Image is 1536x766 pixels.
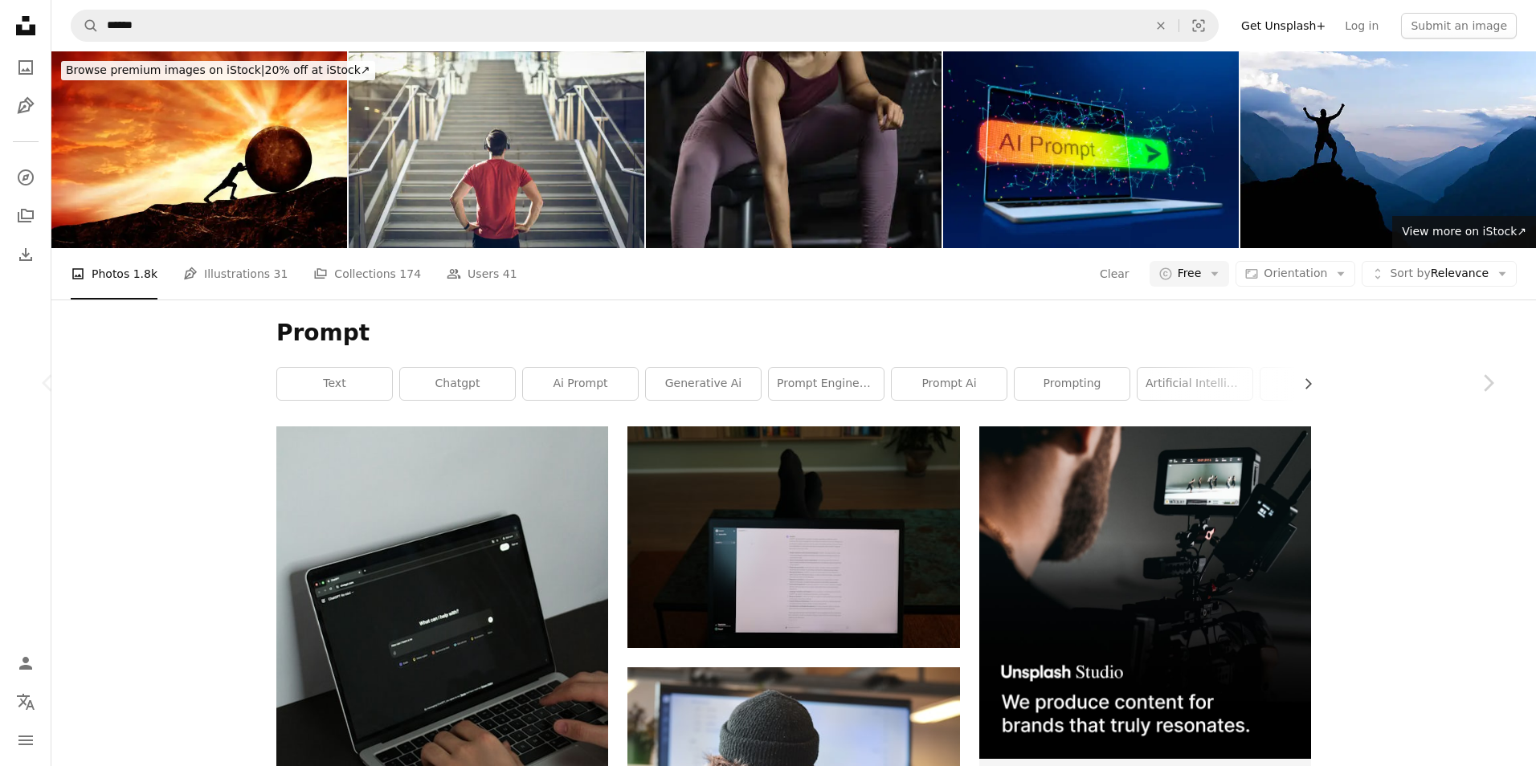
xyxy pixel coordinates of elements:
span: Orientation [1264,267,1327,279]
button: Visual search [1179,10,1218,41]
a: a person's feet resting on a computer screen [627,529,959,544]
button: Free [1150,261,1230,287]
span: Browse premium images on iStock | [66,63,264,76]
a: A person typing on a laptop on a table [276,668,608,682]
h1: Prompt [276,319,1311,348]
span: 174 [399,265,421,283]
img: Fit woman exercising with dumbbells at gym [646,51,942,248]
img: You have prompt [943,51,1239,248]
img: a person's feet resting on a computer screen [627,426,959,647]
a: prompts [1260,368,1375,400]
img: Man in red shirt preparing for stair run. [349,51,644,248]
a: Photos [10,51,42,84]
a: Users 41 [447,248,517,299]
a: ai prompt [523,368,638,400]
span: Sort by [1390,267,1430,279]
form: Find visuals sitewide [71,10,1219,42]
button: Submit an image [1401,13,1517,39]
a: Explore [10,161,42,194]
a: prompting [1015,368,1130,400]
button: Sort byRelevance [1362,261,1517,287]
span: 31 [274,265,288,283]
span: Relevance [1390,266,1489,282]
a: Next [1440,306,1536,460]
a: Illustrations [10,90,42,122]
a: Get Unsplash+ [1232,13,1335,39]
a: Log in [1335,13,1388,39]
a: Download History [10,238,42,271]
a: artificial intelligence [1138,368,1252,400]
img: file-1715652217532-464736461acbimage [979,426,1311,758]
button: Clear [1099,261,1130,287]
a: prompt ai [892,368,1007,400]
span: View more on iStock ↗ [1402,225,1526,238]
a: generative ai [646,368,761,400]
a: Browse premium images on iStock|20% off at iStock↗ [51,51,385,90]
a: View more on iStock↗ [1392,216,1536,248]
span: Free [1178,266,1202,282]
button: Menu [10,724,42,756]
a: Collections 174 [313,248,421,299]
a: prompt engineering [769,368,884,400]
button: Search Unsplash [71,10,99,41]
span: 41 [503,265,517,283]
img: Man hiking success silhouette in mountains [1240,51,1536,248]
a: Collections [10,200,42,232]
span: 20% off at iStock ↗ [66,63,370,76]
a: text [277,368,392,400]
a: Log in / Sign up [10,647,42,679]
button: scroll list to the right [1293,368,1311,400]
a: Illustrations 31 [183,248,288,299]
button: Orientation [1236,261,1355,287]
button: Clear [1143,10,1179,41]
button: Language [10,686,42,718]
a: chatgpt [400,368,515,400]
img: Sisyphean Task Under a Fiery Sky [51,51,347,248]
